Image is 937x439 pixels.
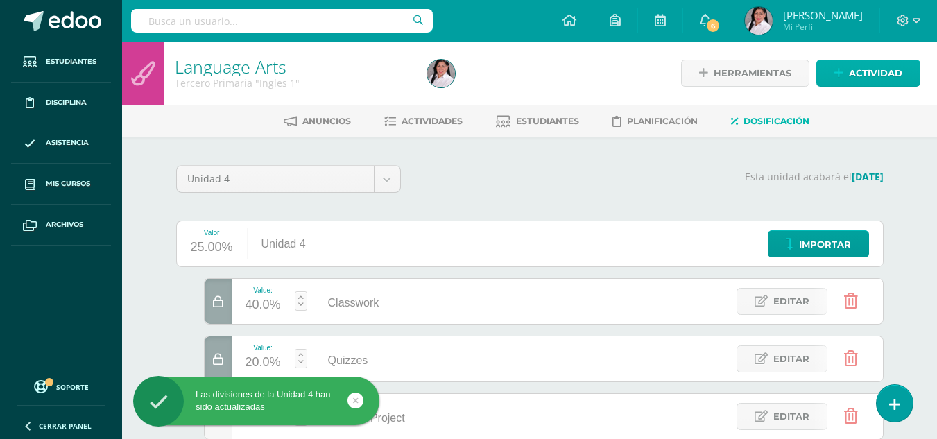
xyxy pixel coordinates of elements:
span: Importar [799,232,851,257]
a: Estudiantes [11,42,111,83]
div: Las divisiones de la Unidad 4 han sido actualizadas [133,388,379,413]
div: 20.0% [246,352,281,374]
img: 8913a5ad6e113651d596bf9bf807ce8d.png [427,60,455,87]
span: Estudiantes [46,56,96,67]
a: Soporte [17,377,105,395]
a: Planificación [612,110,698,132]
span: Editar [773,289,809,314]
span: Actividades [402,116,463,126]
strong: [DATE] [852,170,884,183]
div: Value: [246,286,281,294]
span: Disciplina [46,97,87,108]
span: Unidad 4 [187,166,363,192]
span: Herramientas [714,60,791,86]
span: Mi Perfil [783,21,863,33]
h1: Language Arts [175,57,411,76]
input: Busca un usuario... [131,9,433,33]
a: Herramientas [681,60,809,87]
span: Planificación [627,116,698,126]
a: Language Arts [175,55,286,78]
a: Asistencia [11,123,111,164]
span: Dosificación [743,116,809,126]
span: Mis cursos [46,178,90,189]
a: Importar [768,230,869,257]
div: Value: [246,344,281,352]
a: Dosificación [731,110,809,132]
p: Esta unidad acabará el [418,171,884,183]
div: 25.00% [191,236,233,259]
span: Asistencia [46,137,89,148]
span: Archivos [46,219,83,230]
a: Mis cursos [11,164,111,205]
a: Estudiantes [496,110,579,132]
span: Soporte [56,382,89,392]
span: Editar [773,346,809,372]
a: Actividad [816,60,920,87]
a: Actividades [384,110,463,132]
img: 8913a5ad6e113651d596bf9bf807ce8d.png [745,7,773,35]
span: 6 [705,18,721,33]
div: Unidad 4 [248,221,320,266]
span: [PERSON_NAME] [783,8,863,22]
span: Estudiantes [516,116,579,126]
div: Valor [191,229,233,236]
span: Editar [773,404,809,429]
a: Disciplina [11,83,111,123]
span: Quizzes [328,354,368,366]
div: 40.0% [246,294,281,316]
span: Cerrar panel [39,421,92,431]
div: Tercero Primaria 'Ingles 1' [175,76,411,89]
span: Actividad [849,60,902,86]
span: Anuncios [302,116,351,126]
a: Archivos [11,205,111,246]
a: Anuncios [284,110,351,132]
a: Unidad 4 [177,166,400,192]
span: Classwork [328,297,379,309]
